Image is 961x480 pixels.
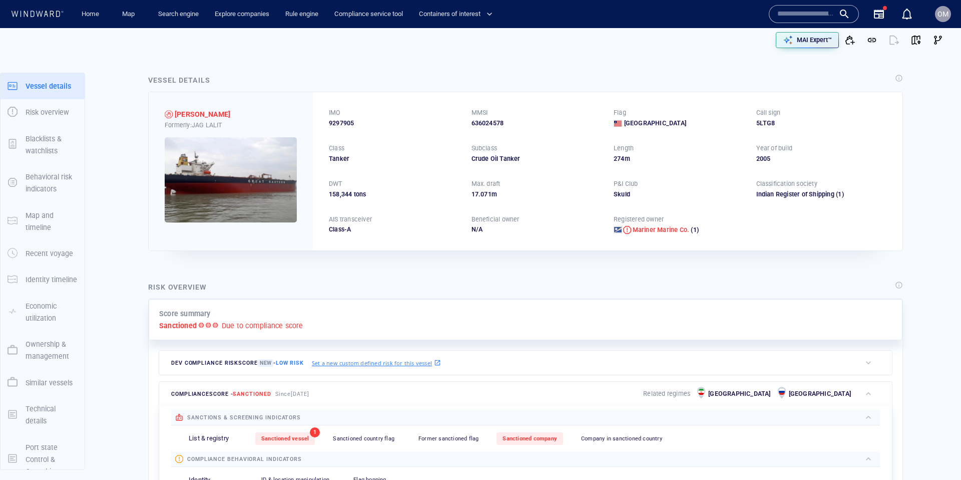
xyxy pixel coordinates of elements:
[625,155,630,162] span: m
[415,6,501,23] button: Containers of interest
[901,8,913,20] div: Notification center
[312,359,432,367] p: Set a new custom defined risk for this vessel
[1,267,85,293] button: Identity timeline
[756,108,781,117] p: Call sign
[211,6,273,23] button: Explore companies
[261,435,309,442] span: Sanctioned vessel
[1,73,85,99] button: Vessel details
[258,359,273,367] span: New
[471,119,602,128] div: 636024578
[1,331,85,370] button: Ownership & management
[333,435,394,442] span: Sanctioned country flag
[159,308,211,320] p: Score summary
[789,389,851,398] p: [GEOGRAPHIC_DATA]
[171,359,304,367] span: Dev Compliance risk score -
[480,190,492,198] span: 071
[233,391,271,397] span: Sanctioned
[933,4,953,24] button: OM
[329,119,354,128] span: 9297905
[471,154,602,163] div: Crude Oil Tanker
[624,119,686,128] span: [GEOGRAPHIC_DATA]
[275,391,310,397] span: Since [DATE]
[1,275,85,284] a: Identity timeline
[1,178,85,187] a: Behavioral risk indicators
[118,6,142,23] a: Map
[419,9,493,20] span: Containers of interest
[471,190,478,198] span: 17
[329,225,351,233] span: Class-A
[165,137,297,222] img: 5905c34d867cbe57fa4fbcc3_0
[312,357,441,368] a: Set a new custom defined risk for this vessel
[26,209,78,234] p: Map and timeline
[614,179,638,188] p: P&I Club
[26,133,78,157] p: Blacklists & watchlists
[797,36,832,45] p: MAI Expert™
[148,74,210,86] div: Vessel details
[148,281,207,293] div: Risk overview
[281,6,322,23] a: Rule engine
[492,190,497,198] span: m
[26,80,71,92] p: Vessel details
[1,107,85,117] a: Risk overview
[26,338,78,363] p: Ownership & management
[165,121,297,130] div: Formerly: JAG LALIT
[26,377,73,389] p: Similar vessels
[187,456,302,462] span: compliance behavioral indicators
[1,370,85,396] button: Similar vessels
[1,345,85,355] a: Ownership & management
[78,6,103,23] a: Home
[1,241,85,267] button: Recent voyage
[471,179,501,188] p: Max. draft
[329,154,459,163] div: Tanker
[1,293,85,332] button: Economic utilization
[471,144,498,153] p: Subclass
[329,108,341,117] p: IMO
[26,106,69,118] p: Risk overview
[310,427,320,437] span: 1
[503,435,557,442] span: Sanctioned company
[26,248,73,260] p: Recent voyage
[165,110,173,118] div: Sanctioned
[776,32,839,48] button: MAI Expert™
[861,29,883,51] button: Get link
[643,389,690,398] p: Related regimes
[330,6,407,23] a: Compliance service tool
[329,144,344,153] p: Class
[756,119,887,128] div: 5LTG8
[175,108,231,120] div: [PERSON_NAME]
[26,403,78,427] p: Technical details
[756,190,887,199] div: Indian Register of Shipping
[1,377,85,387] a: Similar vessels
[1,139,85,149] a: Blacklists & watchlists
[329,215,372,224] p: AIS transceiver
[1,454,85,463] a: Port state Control & Casualties
[276,360,304,366] span: Low risk
[26,274,77,286] p: Identity timeline
[756,179,817,188] p: Classification society
[756,190,834,199] div: Indian Register of Shipping
[614,108,626,117] p: Flag
[471,225,483,233] span: N/A
[614,215,664,224] p: Registered owner
[633,226,690,233] span: Mariner Marine Co.
[708,389,770,398] p: [GEOGRAPHIC_DATA]
[159,320,197,332] p: Sanctioned
[471,108,488,117] p: MMSI
[905,29,927,51] button: View on map
[1,126,85,164] button: Blacklists & watchlists
[189,434,229,443] p: List & registry
[1,216,85,225] a: Map and timeline
[614,190,744,199] div: Skuld
[834,190,886,199] span: (1)
[614,155,625,162] span: 274
[1,249,85,258] a: Recent voyage
[175,108,231,120] span: LILIANA
[918,435,953,472] iframe: Chat
[154,6,203,23] a: Search engine
[171,391,271,397] span: compliance score -
[1,409,85,419] a: Technical details
[756,144,793,153] p: Year of build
